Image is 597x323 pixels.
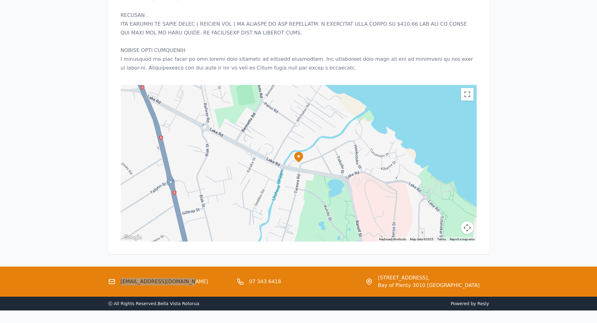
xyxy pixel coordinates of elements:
[122,233,143,242] a: Open this area in Google Maps (opens a new window)
[378,282,480,289] span: Bay of Plenty 3010 [GEOGRAPHIC_DATA]
[108,301,199,306] span: ⓒ All Rights Reserved. Bella Vista Rotorua
[477,301,489,306] a: Resly
[379,237,406,242] button: Keyboard shortcuts
[461,221,474,234] button: Map camera controls
[121,278,208,285] a: [EMAIL_ADDRESS][DOMAIN_NAME]
[410,237,433,241] span: Map data ©2025
[461,88,474,101] button: Toggle fullscreen view
[378,274,480,282] span: [STREET_ADDRESS],
[437,237,446,241] a: Terms (opens in new tab)
[249,278,281,285] a: 07 343 6418
[301,300,489,307] span: Powered by
[122,233,143,242] img: Google
[450,237,475,241] a: Report a map error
